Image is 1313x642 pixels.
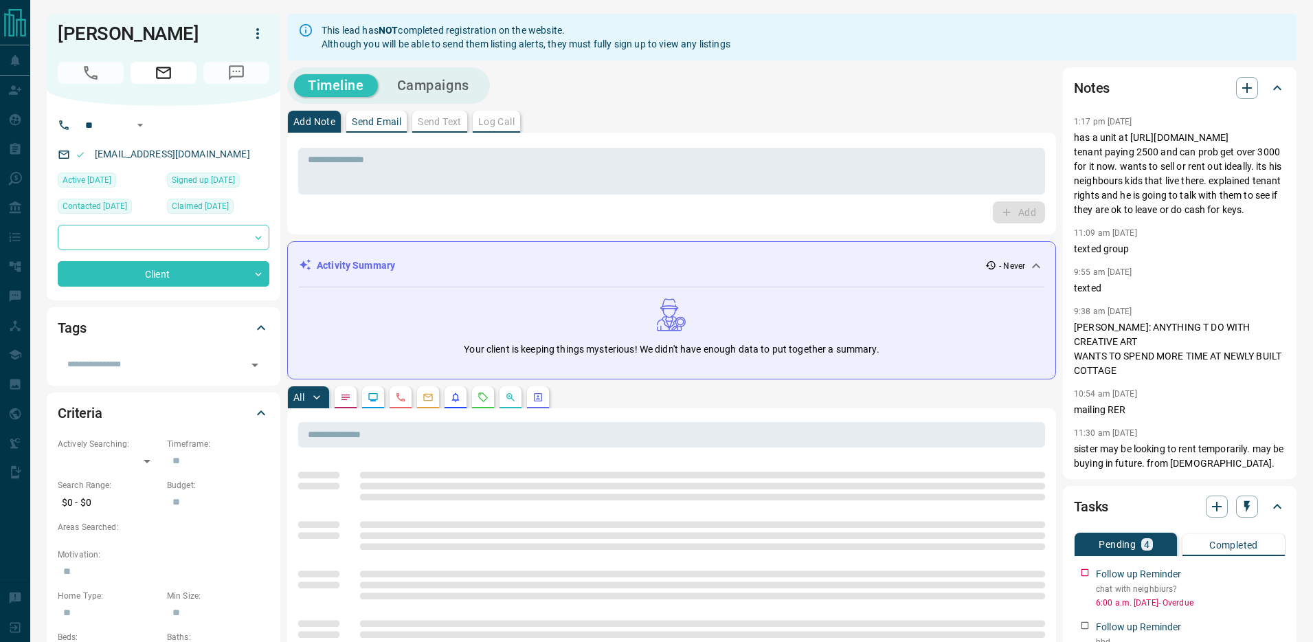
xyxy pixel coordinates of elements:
p: Follow up Reminder [1096,567,1181,582]
button: Open [132,117,148,133]
span: Active [DATE] [63,173,111,187]
p: Search Range: [58,479,160,491]
div: Notes [1074,71,1286,104]
p: 10:54 am [DATE] [1074,389,1137,399]
p: mailing RER [1074,403,1286,417]
svg: Notes [340,392,351,403]
span: Claimed [DATE] [172,199,229,213]
p: 9:55 am [DATE] [1074,267,1132,277]
h2: Notes [1074,77,1110,99]
p: chat with neighbiurs? [1096,583,1286,595]
svg: Agent Actions [532,392,543,403]
svg: Opportunities [505,392,516,403]
p: 6:00 a.m. [DATE] - Overdue [1096,597,1286,609]
svg: Emails [423,392,434,403]
svg: Lead Browsing Activity [368,392,379,403]
svg: Email Valid [76,150,85,159]
div: Fri Jul 30 2021 [58,173,160,192]
svg: Listing Alerts [450,392,461,403]
button: Campaigns [383,74,483,97]
p: 11:09 am [DATE] [1074,228,1137,238]
p: sister may be looking to rent temporarily. may be buying in future. from [DEMOGRAPHIC_DATA]. all ... [1074,442,1286,529]
p: texted group [1074,242,1286,256]
button: Timeline [294,74,378,97]
p: 4 [1144,540,1149,549]
svg: Requests [478,392,489,403]
div: Fri Jul 30 2021 [167,199,269,218]
div: Criteria [58,397,269,430]
p: All [293,392,304,402]
p: Your client is keeping things mysterious! We didn't have enough data to put together a summary. [464,342,879,357]
a: [EMAIL_ADDRESS][DOMAIN_NAME] [95,148,250,159]
h2: Tasks [1074,496,1108,518]
p: Send Email [352,117,401,126]
p: Min Size: [167,590,269,602]
svg: Calls [395,392,406,403]
div: Fri Jul 30 2021 [167,173,269,192]
p: Activity Summary [317,258,395,273]
p: 11:30 am [DATE] [1074,428,1137,438]
span: No Number [58,62,124,84]
p: Follow up Reminder [1096,620,1181,634]
button: Open [245,355,265,375]
div: Tue Mar 15 2022 [58,199,160,218]
p: Timeframe: [167,438,269,450]
p: Pending [1099,540,1136,549]
p: texted [1074,281,1286,296]
span: Email [131,62,197,84]
div: This lead has completed registration on the website. Although you will be able to send them listi... [322,18,730,56]
p: 9:38 am [DATE] [1074,307,1132,316]
p: Actively Searching: [58,438,160,450]
p: 1:17 pm [DATE] [1074,117,1132,126]
div: Tasks [1074,490,1286,523]
div: Client [58,261,269,287]
p: Completed [1209,540,1258,550]
span: No Number [203,62,269,84]
p: $0 - $0 [58,491,160,514]
p: Areas Searched: [58,521,269,533]
div: Activity Summary- Never [299,253,1044,278]
p: Home Type: [58,590,160,602]
span: Signed up [DATE] [172,173,235,187]
p: [PERSON_NAME]: ANYTHING T DO WITH CREATIVE ART WANTS TO SPEND MORE TIME AT NEWLY BUILT COTTAGE [1074,320,1286,378]
h1: [PERSON_NAME] [58,23,225,45]
h2: Criteria [58,402,102,424]
h2: Tags [58,317,86,339]
p: Motivation: [58,549,269,561]
p: Add Note [293,117,335,126]
p: - Never [999,260,1025,272]
strong: NOT [379,25,398,36]
div: Tags [58,311,269,344]
p: Budget: [167,479,269,491]
p: has a unit at [URL][DOMAIN_NAME] tenant paying 2500 and can prob get over 3000 for it now. wants ... [1074,131,1286,217]
span: Contacted [DATE] [63,199,127,213]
